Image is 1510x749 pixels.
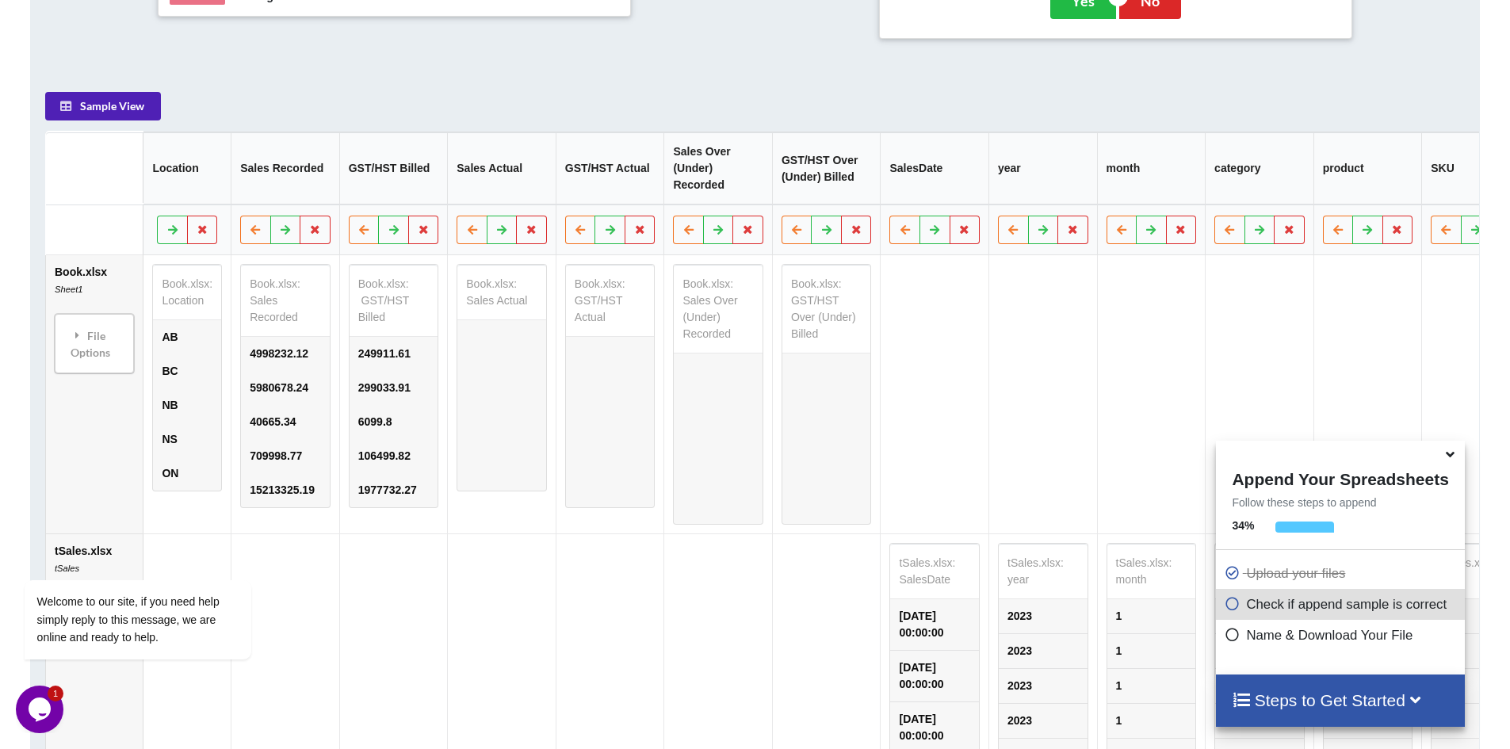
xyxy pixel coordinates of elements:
td: [DATE] 00:00:00 [891,599,980,650]
th: category [1205,132,1313,204]
td: 299033.91 [350,371,438,405]
div: File Options [59,319,129,369]
td: 2023 [999,703,1088,738]
iframe: chat widget [16,437,301,678]
th: SalesDate [881,132,989,204]
td: [DATE] 00:00:00 [891,650,980,701]
td: 2023 [999,633,1088,668]
th: Sales Recorded [231,132,340,204]
th: year [988,132,1097,204]
th: GST/HST Actual [556,132,664,204]
td: 2023 [999,668,1088,703]
button: Sample View [45,92,161,120]
td: 6099.8 [350,405,438,439]
td: NS [154,422,222,457]
td: 1977732.27 [350,473,438,507]
p: Upload your files [1224,564,1460,583]
iframe: chat widget [16,686,67,733]
td: 249911.61 [350,337,438,371]
td: BC [154,354,222,388]
td: 4998232.12 [242,337,331,371]
th: Sales Over (Under) Recorded [664,132,773,204]
i: Sheet1 [55,285,82,294]
td: NB [154,388,222,422]
td: 1 [1107,703,1196,738]
td: 1 [1107,633,1196,668]
td: 1 [1107,668,1196,703]
td: 40665.34 [242,405,331,439]
th: product [1313,132,1422,204]
td: 1 [1107,599,1196,633]
th: GST/HST Over (Under) Billed [772,132,881,204]
td: AB [154,320,222,354]
td: Book.xlsx [46,255,143,533]
th: month [1097,132,1206,204]
p: Follow these steps to append [1216,495,1464,510]
b: 34 % [1232,519,1254,532]
p: Name & Download Your File [1224,625,1460,645]
td: 2023 [999,599,1088,633]
h4: Append Your Spreadsheets [1216,465,1464,489]
th: Sales Actual [448,132,556,204]
h4: Steps to Get Started [1232,690,1448,710]
th: GST/HST Billed [339,132,448,204]
p: Check if append sample is correct [1224,594,1460,614]
th: Location [143,132,231,204]
td: 5980678.24 [242,371,331,405]
td: 106499.82 [350,439,438,473]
